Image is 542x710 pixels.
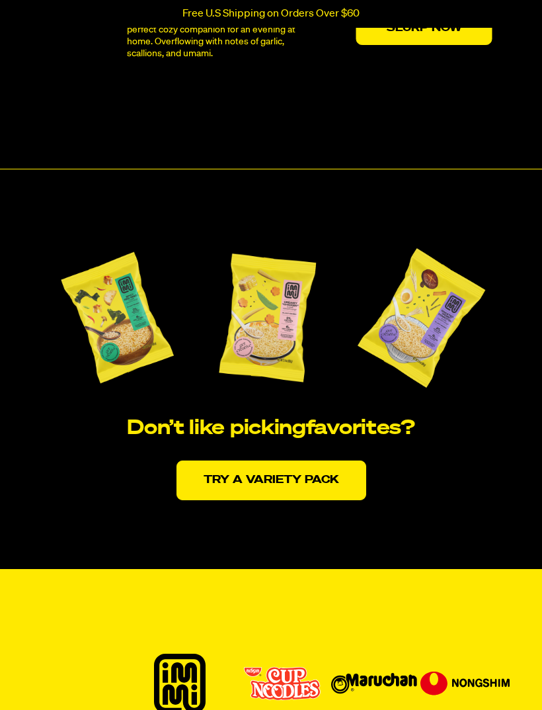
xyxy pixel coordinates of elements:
[331,673,417,694] img: Maruchan
[52,238,182,397] img: immi Spicy Red Miso
[210,238,325,396] img: immi Creamy Chicken
[356,12,492,45] a: Slurp Now
[353,238,490,397] img: immi Roasted Pork Tonkotsu
[244,666,321,701] img: Cup Noodles
[176,461,366,500] a: Try a variety pack
[420,672,510,695] img: Nongshim
[127,12,301,60] p: Classic, savory, and comforting. The perfect cozy companion for an evening at home. Overflowing w...
[182,8,360,20] p: Free U.S Shipping on Orders Over $60
[16,418,526,439] h2: Don’t like picking favorites?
